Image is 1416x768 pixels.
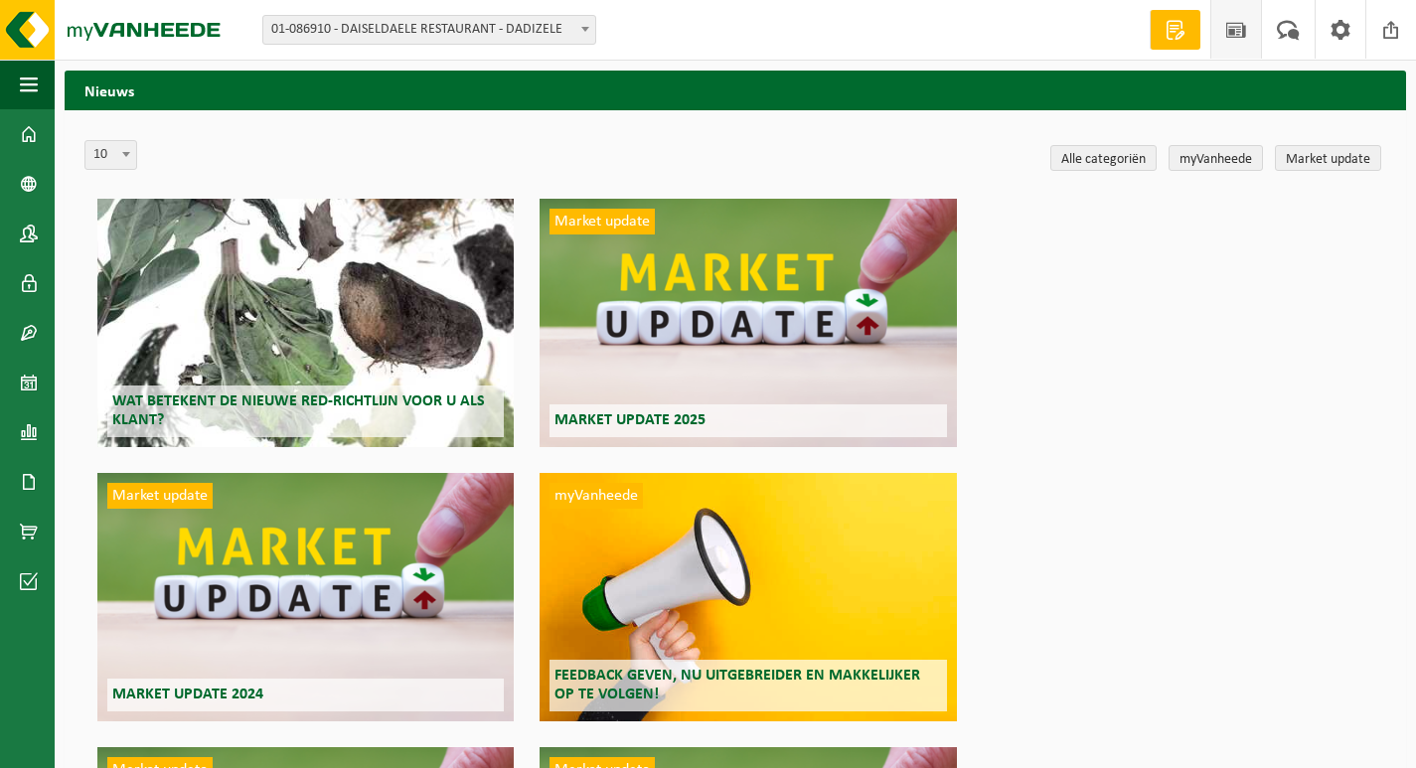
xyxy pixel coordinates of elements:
a: Market update [1275,145,1381,171]
span: Market update 2025 [554,412,706,428]
span: 01-086910 - DAISELDAELE RESTAURANT - DADIZELE [262,15,596,45]
a: myVanheede Feedback geven, nu uitgebreider en makkelijker op te volgen! [540,473,956,721]
span: 10 [85,141,136,169]
a: Market update Market update 2025 [540,199,956,447]
a: Wat betekent de nieuwe RED-richtlijn voor u als klant? [97,199,514,447]
span: Feedback geven, nu uitgebreider en makkelijker op te volgen! [554,668,920,702]
h2: Nieuws [65,71,1406,109]
span: Market update [107,483,213,509]
span: Market update [550,209,655,234]
span: 01-086910 - DAISELDAELE RESTAURANT - DADIZELE [263,16,595,44]
span: 10 [84,140,137,170]
span: Market update 2024 [112,687,263,702]
span: myVanheede [550,483,643,509]
span: Wat betekent de nieuwe RED-richtlijn voor u als klant? [112,393,485,428]
a: Alle categoriën [1050,145,1157,171]
a: myVanheede [1169,145,1263,171]
a: Market update Market update 2024 [97,473,514,721]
